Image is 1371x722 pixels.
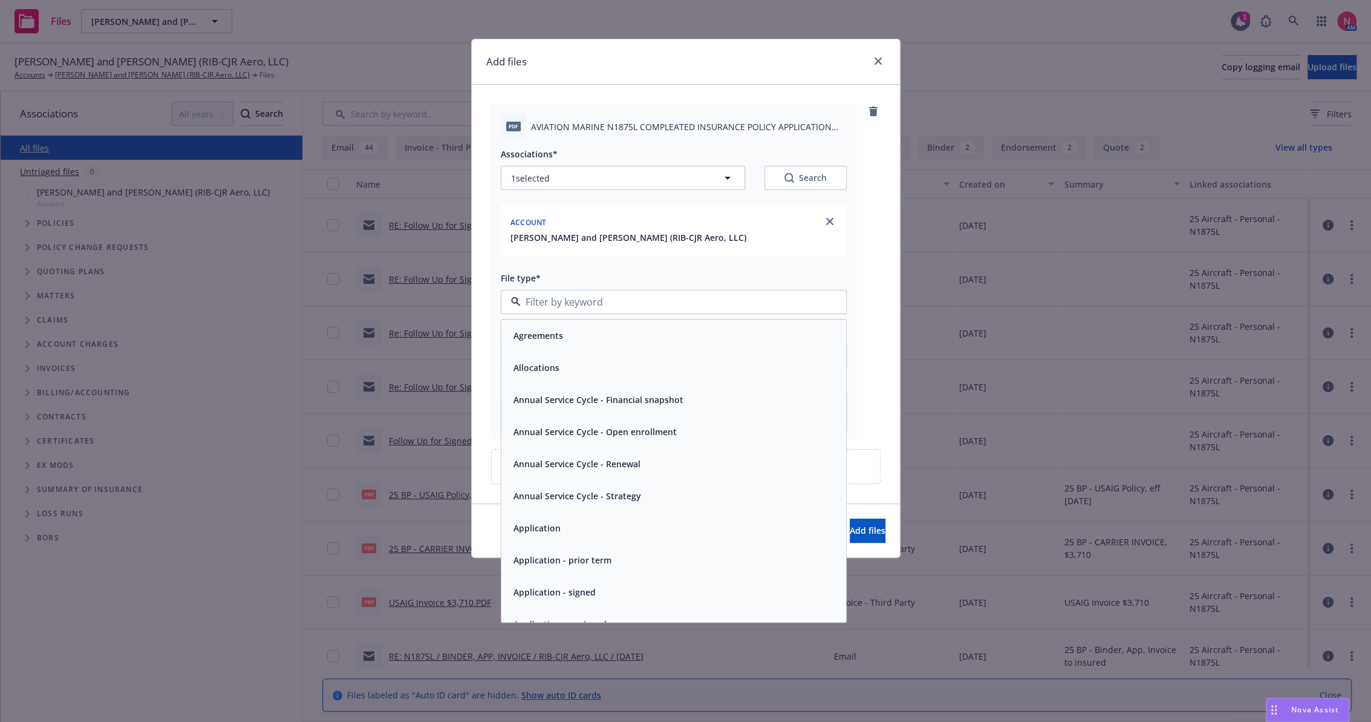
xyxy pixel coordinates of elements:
span: Associations* [501,148,558,160]
input: Filter by keyword [521,295,822,309]
button: Annual Service Cycle - Open enrollment [513,425,677,438]
a: remove [866,104,881,119]
span: 1 selected [511,172,550,185]
button: Add files [850,519,885,543]
button: Agreements [513,329,563,342]
button: Annual Service Cycle - Financial snapshot [513,393,683,406]
span: pdf [506,122,521,131]
span: AVIATION MARINE N1875L COMPLEATED INSURANCE POLICY APPLICATION [DATE]-[DATE] DATED [DATE].pdf [531,120,847,133]
button: Application - prior term [513,554,611,566]
button: Application [513,522,561,534]
div: Search [784,172,827,184]
button: [PERSON_NAME] and [PERSON_NAME] (RIB-CJR Aero, LLC) [510,231,746,244]
a: close [822,214,837,229]
span: Account [510,217,547,228]
button: 1selected [501,166,745,190]
div: Drag to move [1266,698,1281,721]
button: Annual Service Cycle - Strategy [513,490,641,502]
a: close [871,54,885,68]
div: Upload new files [491,449,881,484]
button: Allocations [513,361,559,374]
h1: Add files [486,54,527,70]
svg: Search [784,173,794,183]
button: Annual Service Cycle - Renewal [513,458,640,470]
span: Add files [850,525,885,536]
button: SearchSearch [764,166,847,190]
span: File type* [501,272,541,284]
button: Application - unsigned [513,618,607,631]
button: Application - signed [513,586,596,599]
button: Nova Assist [1266,698,1349,722]
span: Nova Assist [1291,704,1339,715]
